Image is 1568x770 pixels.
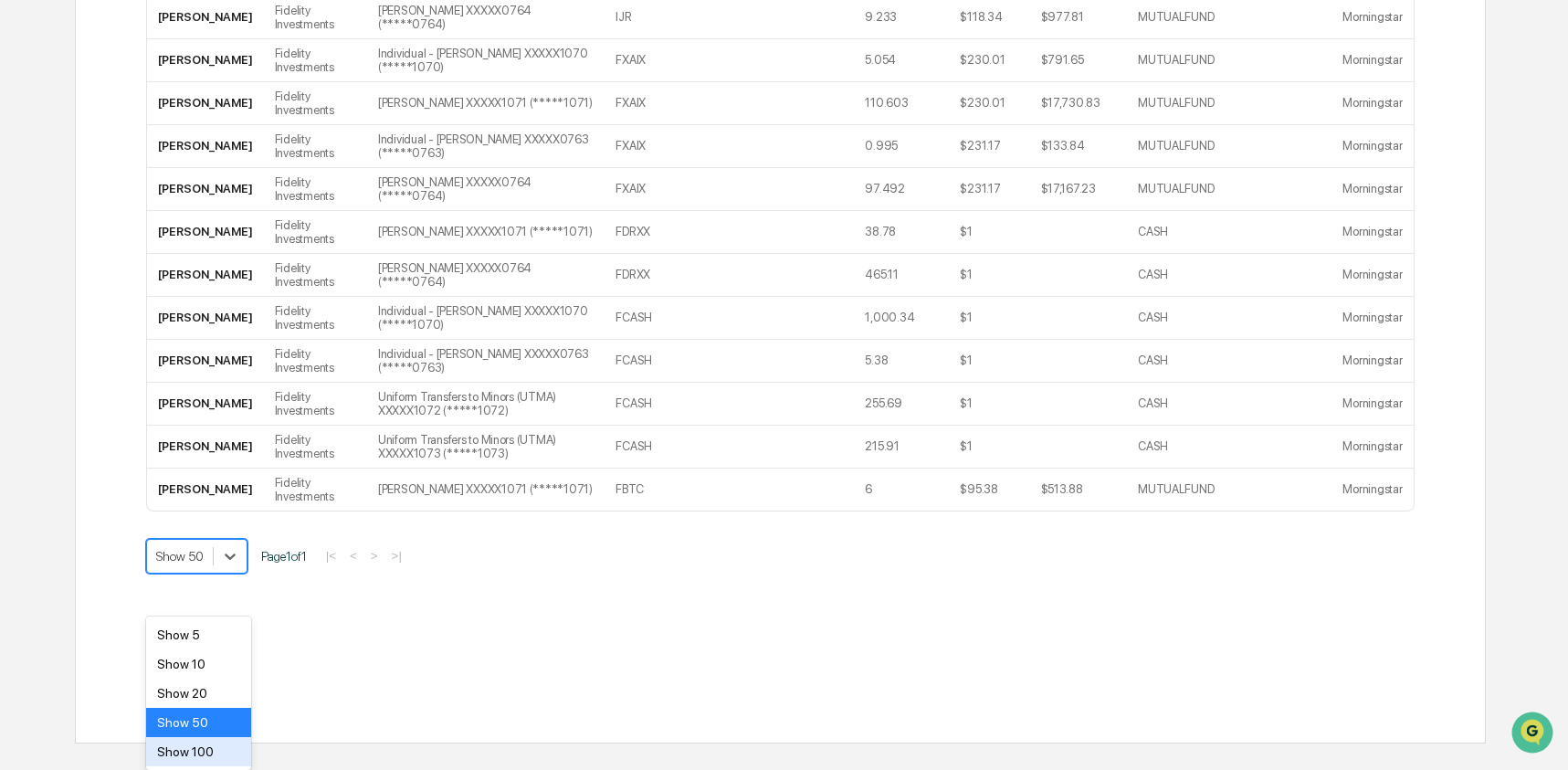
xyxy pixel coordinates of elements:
[1331,297,1413,340] td: Morningstar
[1127,125,1225,168] td: MUTUALFUND
[605,340,699,383] td: FCASH
[147,125,264,168] td: [PERSON_NAME]
[949,383,1029,426] td: $1
[1331,340,1413,383] td: Morningstar
[605,168,699,211] td: FXAIX
[18,38,332,68] p: How can we help?
[1331,211,1413,254] td: Morningstar
[147,426,264,469] td: [PERSON_NAME]
[367,383,605,426] td: Uniform Transfers to Minors (UTMA) XXXXX1072 (*****1072)
[321,548,342,564] button: |<
[367,340,605,383] td: Individual - [PERSON_NAME] XXXXX0763 (*****0763)
[264,426,367,469] td: Fidelity Investments
[949,125,1029,168] td: $231.17
[1127,39,1225,82] td: MUTUALFUND
[854,383,949,426] td: 255.69
[605,211,699,254] td: FDRXX
[62,158,231,173] div: We're available if you need us!
[1331,125,1413,168] td: Morningstar
[1127,340,1225,383] td: CASH
[147,340,264,383] td: [PERSON_NAME]
[605,125,699,168] td: FXAIX
[1127,82,1225,125] td: MUTUALFUND
[125,223,234,256] a: 🗄️Attestations
[264,383,367,426] td: Fidelity Investments
[1127,297,1225,340] td: CASH
[605,383,699,426] td: FCASH
[146,620,251,649] div: Show 5
[854,297,949,340] td: 1,000.34
[182,310,221,323] span: Pylon
[949,211,1029,254] td: $1
[18,232,33,247] div: 🖐️
[367,39,605,82] td: Individual - [PERSON_NAME] XXXXX1070 (*****1070)
[949,82,1029,125] td: $230.01
[365,548,384,564] button: >
[854,211,949,254] td: 38.78
[1331,383,1413,426] td: Morningstar
[1030,125,1128,168] td: $133.84
[367,469,605,511] td: [PERSON_NAME] XXXXX1071 (*****1071)
[1030,168,1128,211] td: $17,167.23
[37,265,115,283] span: Data Lookup
[1127,469,1225,511] td: MUTUALFUND
[949,469,1029,511] td: $95.38
[151,230,226,248] span: Attestations
[854,39,949,82] td: 5.054
[367,254,605,297] td: [PERSON_NAME] XXXXX0764 (*****0764)
[367,211,605,254] td: [PERSON_NAME] XXXXX1071 (*****1071)
[1127,383,1225,426] td: CASH
[854,340,949,383] td: 5.38
[367,297,605,340] td: Individual - [PERSON_NAME] XXXXX1070 (*****1070)
[310,145,332,167] button: Start new chat
[1127,254,1225,297] td: CASH
[854,82,949,125] td: 110.603
[264,82,367,125] td: Fidelity Investments
[147,297,264,340] td: [PERSON_NAME]
[264,469,367,511] td: Fidelity Investments
[1127,426,1225,469] td: CASH
[1331,82,1413,125] td: Morningstar
[1510,710,1559,759] iframe: Open customer support
[949,168,1029,211] td: $231.17
[1331,39,1413,82] td: Morningstar
[367,168,605,211] td: [PERSON_NAME] XXXXX0764 (*****0764)
[344,548,363,564] button: <
[1331,254,1413,297] td: Morningstar
[367,82,605,125] td: [PERSON_NAME] XXXXX1071 (*****1071)
[605,39,699,82] td: FXAIX
[132,232,147,247] div: 🗄️
[386,548,407,564] button: >|
[11,223,125,256] a: 🖐️Preclearance
[854,254,949,297] td: 465.11
[261,549,307,564] span: Page 1 of 1
[1127,211,1225,254] td: CASH
[146,708,251,737] div: Show 50
[146,737,251,766] div: Show 100
[949,297,1029,340] td: $1
[1127,168,1225,211] td: MUTUALFUND
[367,125,605,168] td: Individual - [PERSON_NAME] XXXXX0763 (*****0763)
[1331,469,1413,511] td: Morningstar
[1030,469,1128,511] td: $513.88
[18,140,51,173] img: 1746055101610-c473b297-6a78-478c-a979-82029cc54cd1
[949,254,1029,297] td: $1
[605,254,699,297] td: FDRXX
[264,39,367,82] td: Fidelity Investments
[605,82,699,125] td: FXAIX
[129,309,221,323] a: Powered byPylon
[1030,39,1128,82] td: $791.65
[605,469,699,511] td: FBTC
[37,230,118,248] span: Preclearance
[367,426,605,469] td: Uniform Transfers to Minors (UTMA) XXXXX1073 (*****1073)
[146,679,251,708] div: Show 20
[147,383,264,426] td: [PERSON_NAME]
[949,426,1029,469] td: $1
[146,649,251,679] div: Show 10
[605,426,699,469] td: FCASH
[264,297,367,340] td: Fidelity Investments
[62,140,300,158] div: Start new chat
[854,168,949,211] td: 97.492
